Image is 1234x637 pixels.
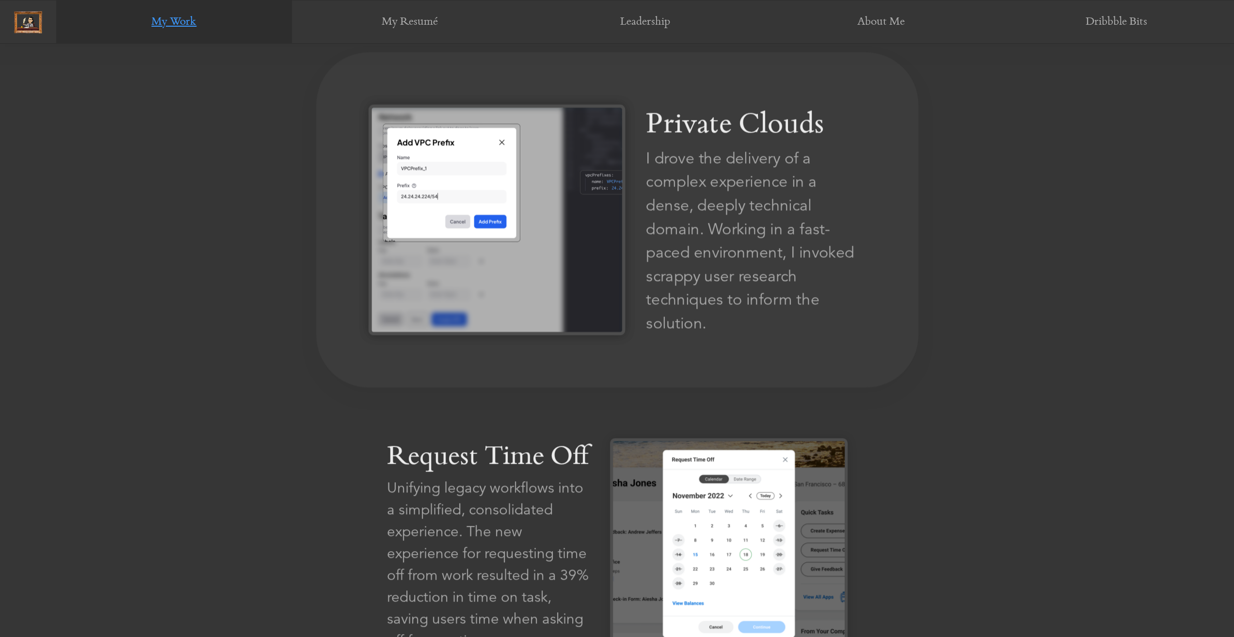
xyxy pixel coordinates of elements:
[528,0,763,44] a: Leadership
[292,0,528,44] a: My Resumé
[763,0,998,44] a: About Me
[56,0,292,44] a: My Work
[316,52,918,387] a: Private Clouds Private Clouds Private Clouds I drove the delivery of a complex experience in a de...
[387,438,591,477] div: Request Time Off
[369,104,625,335] img: Private Clouds
[646,104,866,146] div: Private Clouds
[646,147,866,335] div: I drove the delivery of a complex experience in a dense, deeply technical domain. Working in a fa...
[998,0,1234,44] a: Dribbble Bits
[14,11,42,33] img: picture-frame.png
